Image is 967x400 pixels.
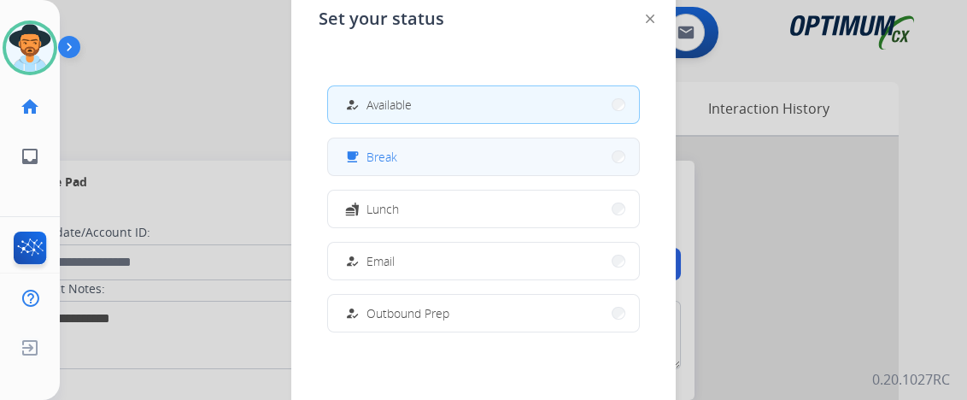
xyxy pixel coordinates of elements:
span: Break [366,148,397,166]
button: Outbound Prep [328,295,639,332]
button: Email [328,243,639,279]
span: Lunch [366,200,399,218]
mat-icon: inbox [20,146,40,167]
button: Lunch [328,191,639,227]
mat-icon: free_breakfast [345,150,360,164]
span: Outbound Prep [366,304,449,322]
span: Available [366,96,412,114]
button: Break [328,138,639,175]
mat-icon: how_to_reg [345,306,360,321]
img: close-button [646,15,654,23]
span: Email [366,252,395,270]
mat-icon: fastfood [345,202,360,216]
img: avatar [6,24,54,72]
mat-icon: how_to_reg [345,97,360,112]
mat-icon: home [20,97,40,117]
p: 0.20.1027RC [872,369,950,390]
span: Set your status [319,7,444,31]
mat-icon: how_to_reg [345,254,360,268]
button: Available [328,86,639,123]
